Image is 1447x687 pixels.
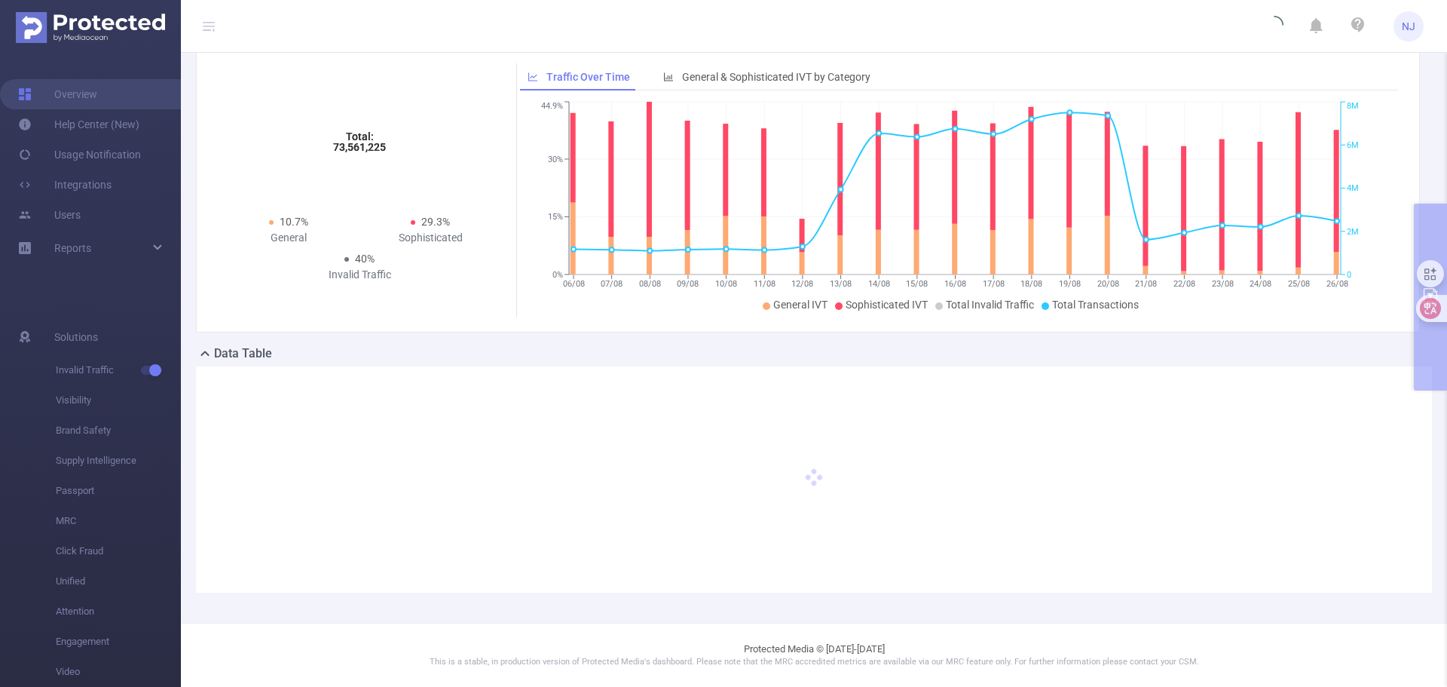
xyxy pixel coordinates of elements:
span: 10.7% [280,216,308,228]
tspan: 06/08 [562,279,584,289]
span: Traffic Over Time [546,71,630,83]
tspan: 12/08 [791,279,813,289]
span: Video [56,657,181,687]
span: Visibility [56,385,181,416]
span: Total Invalid Traffic [946,299,1034,311]
tspan: 23/08 [1211,279,1233,289]
span: Brand Safety [56,416,181,446]
span: 29.3% [421,216,450,228]
i: icon: bar-chart [663,72,674,82]
span: Supply Intelligence [56,446,181,476]
span: Solutions [54,322,98,352]
tspan: 25/08 [1287,279,1309,289]
tspan: 17/08 [982,279,1004,289]
a: Help Center (New) [18,109,139,140]
i: icon: line-chart [528,72,538,82]
h2: Data Table [214,345,272,363]
a: Reports [54,233,91,263]
span: Reports [54,242,91,254]
tspan: 08/08 [638,279,660,289]
span: 40% [355,253,375,265]
tspan: 6M [1347,140,1359,150]
p: This is a stable, in production version of Protected Media's dashboard. Please note that the MRC ... [219,656,1409,669]
a: Usage Notification [18,140,141,170]
span: Passport [56,476,181,506]
span: Click Fraud [56,536,181,566]
tspan: 0 [1347,270,1351,280]
tspan: 09/08 [677,279,699,289]
tspan: Total: [346,130,374,143]
span: Total Transactions [1052,299,1139,311]
tspan: 10/08 [715,279,737,289]
tspan: 15% [548,213,563,222]
img: Protected Media [16,12,165,43]
tspan: 11/08 [753,279,775,289]
tspan: 14/08 [867,279,889,289]
tspan: 8M [1347,102,1359,112]
span: Invalid Traffic [56,355,181,385]
span: Unified [56,566,181,597]
tspan: 24/08 [1250,279,1271,289]
tspan: 07/08 [601,279,623,289]
div: Sophisticated [359,230,501,246]
tspan: 13/08 [830,279,852,289]
span: Engagement [56,627,181,657]
span: General IVT [773,299,828,311]
tspan: 16/08 [944,279,966,289]
tspan: 30% [548,155,563,164]
tspan: 2M [1347,227,1359,237]
tspan: 26/08 [1326,279,1348,289]
span: Sophisticated IVT [846,299,928,311]
tspan: 19/08 [1058,279,1080,289]
tspan: 20/08 [1097,279,1118,289]
footer: Protected Media © [DATE]-[DATE] [181,623,1447,687]
tspan: 22/08 [1173,279,1195,289]
div: Invalid Traffic [289,267,430,283]
span: General & Sophisticated IVT by Category [682,71,870,83]
tspan: 21/08 [1135,279,1157,289]
tspan: 44.9% [541,102,563,112]
tspan: 15/08 [906,279,928,289]
tspan: 4M [1347,184,1359,194]
tspan: 73,561,225 [333,141,386,153]
a: Integrations [18,170,112,200]
a: Users [18,200,81,230]
tspan: 0% [552,270,563,280]
div: General [218,230,359,246]
span: MRC [56,506,181,536]
a: Overview [18,79,97,109]
span: NJ [1402,11,1415,41]
tspan: 18/08 [1020,279,1042,289]
i: icon: loading [1265,16,1283,37]
span: Attention [56,597,181,627]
